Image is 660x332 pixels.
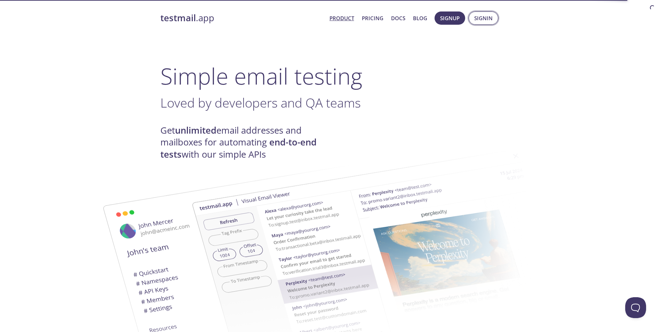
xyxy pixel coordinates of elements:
strong: testmail [160,12,196,24]
button: Signup [435,11,465,25]
a: Pricing [362,14,383,23]
h4: Get email addresses and mailboxes for automating with our simple APIs [160,125,330,160]
a: testmail.app [160,12,324,24]
button: Signin [469,11,498,25]
span: Loved by developers and QA teams [160,94,361,111]
iframe: Help Scout Beacon - Open [625,297,646,318]
span: Signin [474,14,493,23]
a: Product [329,14,354,23]
strong: unlimited [175,124,216,136]
strong: end-to-end tests [160,136,317,160]
a: Blog [413,14,427,23]
h1: Simple email testing [160,63,500,89]
a: Docs [391,14,405,23]
span: Signup [440,14,460,23]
